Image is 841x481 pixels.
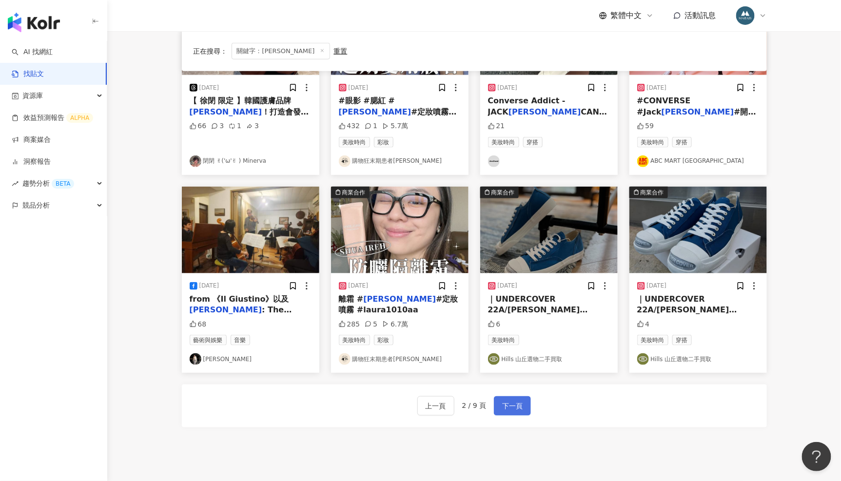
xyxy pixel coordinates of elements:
[211,121,224,131] div: 3
[22,173,74,194] span: 趨勢分析
[426,401,446,412] span: 上一頁
[647,84,667,92] div: [DATE]
[488,353,500,365] img: KOL Avatar
[480,187,618,273] div: post-image商業合作
[232,43,330,59] span: 關鍵字：[PERSON_NAME]
[637,155,649,167] img: KOL Avatar
[8,13,60,32] img: logo
[637,96,691,116] span: #CONVERSE #Jack
[12,113,93,123] a: 效益預測報告ALPHA
[339,121,360,131] div: 432
[190,353,201,365] img: KOL Avatar
[637,294,737,314] span: ｜UNDERCOVER 22A/[PERSON_NAME]
[637,335,668,346] span: 美妝時尚
[190,353,312,365] a: KOL Avatar[PERSON_NAME]
[498,282,518,290] div: [DATE]
[488,155,500,167] img: KOL Avatar
[629,187,767,273] div: post-image商業合作
[339,294,458,314] span: #定妝噴霧 #laura1010aa
[637,320,650,329] div: 4
[190,320,207,329] div: 68
[488,121,505,131] div: 21
[190,121,207,131] div: 66
[199,282,219,290] div: [DATE]
[339,353,461,365] a: KOL Avatar購物狂末期患者[PERSON_NAME]
[488,96,566,116] span: Converse Addict - JACK
[647,282,667,290] div: [DATE]
[365,121,377,131] div: 1
[349,84,369,92] div: [DATE]
[502,401,523,412] span: 下一頁
[229,121,241,131] div: 1
[52,179,74,189] div: BETA
[494,396,531,416] button: 下一頁
[611,10,642,21] span: 繁體中文
[488,335,519,346] span: 美妝時尚
[374,335,393,346] span: 彩妝
[382,320,408,329] div: 6.7萬
[339,353,351,365] img: KOL Avatar
[363,294,436,304] mark: [PERSON_NAME]
[342,188,366,197] div: 商業合作
[349,282,369,290] div: [DATE]
[339,294,364,304] span: 離霜 #
[334,47,348,55] div: 重置
[637,121,654,131] div: 59
[736,6,755,25] img: 358735463_652854033541749_1509380869568117342_n.jpg
[480,187,618,273] img: post-image
[331,187,469,273] img: post-image
[488,320,501,329] div: 6
[491,188,515,197] div: 商業合作
[12,69,44,79] a: 找貼文
[12,180,19,187] span: rise
[339,155,461,167] a: KOL Avatar購物狂末期患者[PERSON_NAME]
[339,137,370,148] span: 美妝時尚
[462,402,487,410] span: 2 / 9 頁
[672,137,692,148] span: 穿搭
[365,320,377,329] div: 5
[685,11,716,20] span: 活動訊息
[190,107,262,116] mark: [PERSON_NAME]
[190,305,262,314] mark: [PERSON_NAME]
[374,137,393,148] span: 彩妝
[190,335,227,346] span: 藝術與娛樂
[190,155,312,167] a: KOL Avatar閉閉 ✌︎('ω'✌︎ ) Minerva
[22,194,50,216] span: 競品分析
[637,137,668,148] span: 美妝時尚
[629,187,767,273] img: post-image
[190,294,289,304] span: from 《Il Giustino》以及
[417,396,454,416] button: 上一頁
[190,155,201,167] img: KOL Avatar
[637,353,759,365] a: KOL AvatarHills 山丘選物二手買取
[662,107,734,116] mark: [PERSON_NAME]
[637,353,649,365] img: KOL Avatar
[12,157,51,167] a: 洞察報告
[190,96,292,105] span: 【 徐閉 限定 】韓國護膚品牌
[182,187,319,273] img: post-image
[231,335,250,346] span: 音樂
[22,85,43,107] span: 資源庫
[488,137,519,148] span: 美妝時尚
[246,121,259,131] div: 3
[199,84,219,92] div: [DATE]
[488,155,610,167] a: KOL Avatar
[488,294,588,314] span: ｜UNDERCOVER 22A/[PERSON_NAME]
[672,335,692,346] span: 穿搭
[339,335,370,346] span: 美妝時尚
[498,84,518,92] div: [DATE]
[339,155,351,167] img: KOL Avatar
[802,442,831,471] iframe: Help Scout Beacon - Open
[194,47,228,55] span: 正在搜尋 ：
[488,353,610,365] a: KOL AvatarHills 山丘選物二手買取
[339,107,411,116] mark: [PERSON_NAME]
[523,137,543,148] span: 穿搭
[641,188,664,197] div: 商業合作
[12,47,53,57] a: searchAI 找網紅
[382,121,408,131] div: 5.7萬
[509,107,581,116] mark: [PERSON_NAME]
[331,187,469,273] div: post-image商業合作
[12,135,51,145] a: 商案媒合
[339,96,395,105] span: #眼影 #腮紅 #
[339,320,360,329] div: 285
